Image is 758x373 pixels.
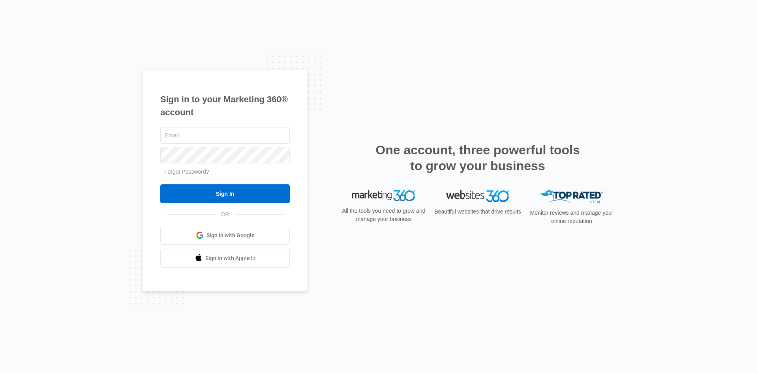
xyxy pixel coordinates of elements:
[340,207,428,223] p: All the tools you need to grow and manage your business
[527,209,616,225] p: Monitor reviews and manage your online reputation
[164,169,209,175] a: Forgot Password?
[373,142,582,174] h2: One account, three powerful tools to grow your business
[206,231,255,240] span: Sign in with Google
[216,210,235,219] span: OR
[446,190,509,202] img: Websites 360
[205,254,256,262] span: Sign in with Apple Id
[160,249,290,268] a: Sign in with Apple Id
[160,127,290,144] input: Email
[160,184,290,203] input: Sign In
[540,190,603,203] img: Top Rated Local
[352,190,415,201] img: Marketing 360
[433,208,522,216] p: Beautiful websites that drive results
[160,226,290,245] a: Sign in with Google
[160,93,290,119] h1: Sign in to your Marketing 360® account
